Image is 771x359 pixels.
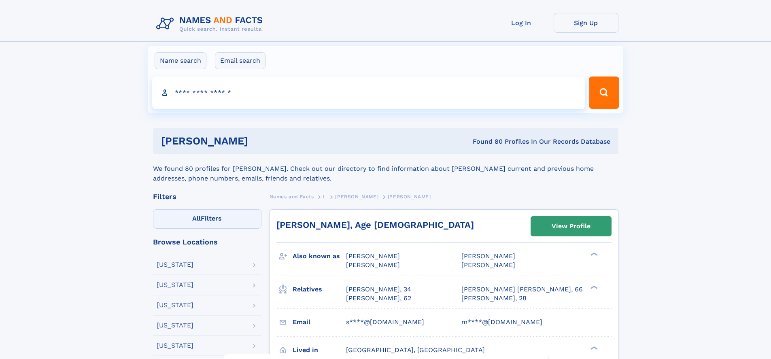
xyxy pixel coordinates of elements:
a: [PERSON_NAME], 62 [346,294,411,303]
div: Filters [153,193,261,200]
div: View Profile [552,217,590,236]
h3: Email [293,315,346,329]
div: [US_STATE] [157,261,193,268]
h3: Also known as [293,249,346,263]
a: [PERSON_NAME] [PERSON_NAME], 66 [461,285,583,294]
a: [PERSON_NAME], Age [DEMOGRAPHIC_DATA] [276,220,474,230]
span: [PERSON_NAME] [346,252,400,260]
div: ❯ [588,345,598,351]
span: [PERSON_NAME] [461,261,515,269]
div: Found 80 Profiles In Our Records Database [360,137,610,146]
div: [US_STATE] [157,282,193,288]
div: [US_STATE] [157,342,193,349]
h3: Relatives [293,283,346,296]
input: search input [152,76,586,109]
span: [PERSON_NAME] [461,252,515,260]
a: [PERSON_NAME], 34 [346,285,411,294]
img: Logo Names and Facts [153,13,270,35]
span: [PERSON_NAME] [335,194,378,200]
div: ❯ [588,252,598,257]
span: All [192,215,201,222]
div: We found 80 profiles for [PERSON_NAME]. Check out our directory to find information about [PERSON... [153,154,618,183]
div: [US_STATE] [157,302,193,308]
a: Sign Up [554,13,618,33]
a: Log In [489,13,554,33]
div: ❯ [588,285,598,290]
label: Email search [215,52,265,69]
a: Names and Facts [270,191,314,202]
a: [PERSON_NAME] [335,191,378,202]
span: [PERSON_NAME] [388,194,431,200]
span: [PERSON_NAME] [346,261,400,269]
h3: Lived in [293,343,346,357]
a: L [323,191,326,202]
a: [PERSON_NAME], 28 [461,294,527,303]
button: Search Button [589,76,619,109]
a: View Profile [531,217,611,236]
label: Name search [155,52,206,69]
h1: [PERSON_NAME] [161,136,361,146]
span: L [323,194,326,200]
label: Filters [153,209,261,229]
span: [GEOGRAPHIC_DATA], [GEOGRAPHIC_DATA] [346,346,485,354]
div: Browse Locations [153,238,261,246]
div: [US_STATE] [157,322,193,329]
